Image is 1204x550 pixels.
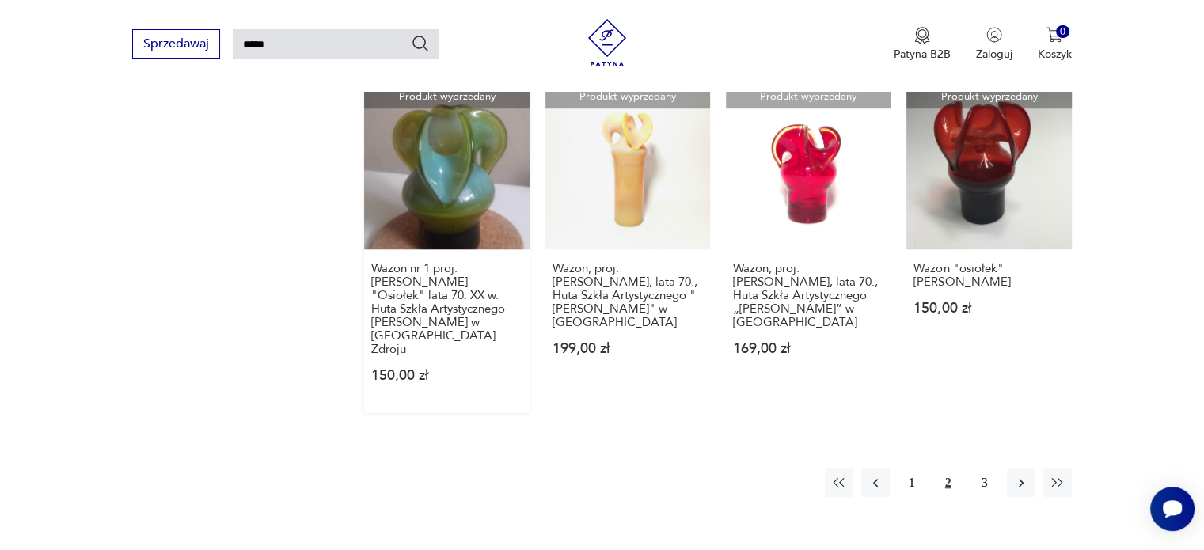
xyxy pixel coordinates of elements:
button: 0Koszyk [1038,27,1072,62]
p: 199,00 zł [553,342,703,355]
button: Patyna B2B [894,27,951,62]
p: 150,00 zł [371,369,522,382]
a: Sprzedawaj [132,40,220,51]
p: 169,00 zł [733,342,883,355]
a: Produkt wyprzedanyWazon nr 1 proj. Czesława Zubera "Osiołek" lata 70. XX w. Huta Szkła Artystyczn... [364,85,529,413]
a: Produkt wyprzedanyWazon, proj. Czesław Zuber, lata 70., Huta Szkła Artystycznego "Barbara" w Pola... [545,85,710,413]
div: 0 [1056,25,1069,39]
button: Szukaj [411,34,430,53]
p: Koszyk [1038,47,1072,62]
a: Produkt wyprzedanyWazon "osiołek" Czesław ZuberWazon "osiołek" [PERSON_NAME]150,00 zł [906,85,1071,413]
h3: Wazon, proj. [PERSON_NAME], lata 70., Huta Szkła Artystycznego "[PERSON_NAME]" w [GEOGRAPHIC_DATA] [553,262,703,329]
h3: Wazon "osiołek" [PERSON_NAME] [913,262,1064,289]
h3: Wazon nr 1 proj. [PERSON_NAME] "Osiołek" lata 70. XX w. Huta Szkła Artystycznego [PERSON_NAME] w ... [371,262,522,356]
h3: Wazon, proj. [PERSON_NAME], lata 70., Huta Szkła Artystycznego „[PERSON_NAME]” w [GEOGRAPHIC_DATA] [733,262,883,329]
a: Ikona medaluPatyna B2B [894,27,951,62]
img: Ikona koszyka [1046,27,1062,43]
iframe: Smartsupp widget button [1150,487,1195,531]
img: Patyna - sklep z meblami i dekoracjami vintage [583,19,631,66]
button: 2 [934,468,963,497]
img: Ikonka użytkownika [986,27,1002,43]
button: Zaloguj [976,27,1012,62]
img: Ikona medalu [914,27,930,44]
p: Patyna B2B [894,47,951,62]
a: Produkt wyprzedanyWazon, proj. Czesław Zuber, lata 70., Huta Szkła Artystycznego „Barbara” w Pola... [726,85,891,413]
p: 150,00 zł [913,302,1064,315]
button: Sprzedawaj [132,29,220,59]
button: 1 [898,468,926,497]
button: 3 [970,468,999,497]
p: Zaloguj [976,47,1012,62]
